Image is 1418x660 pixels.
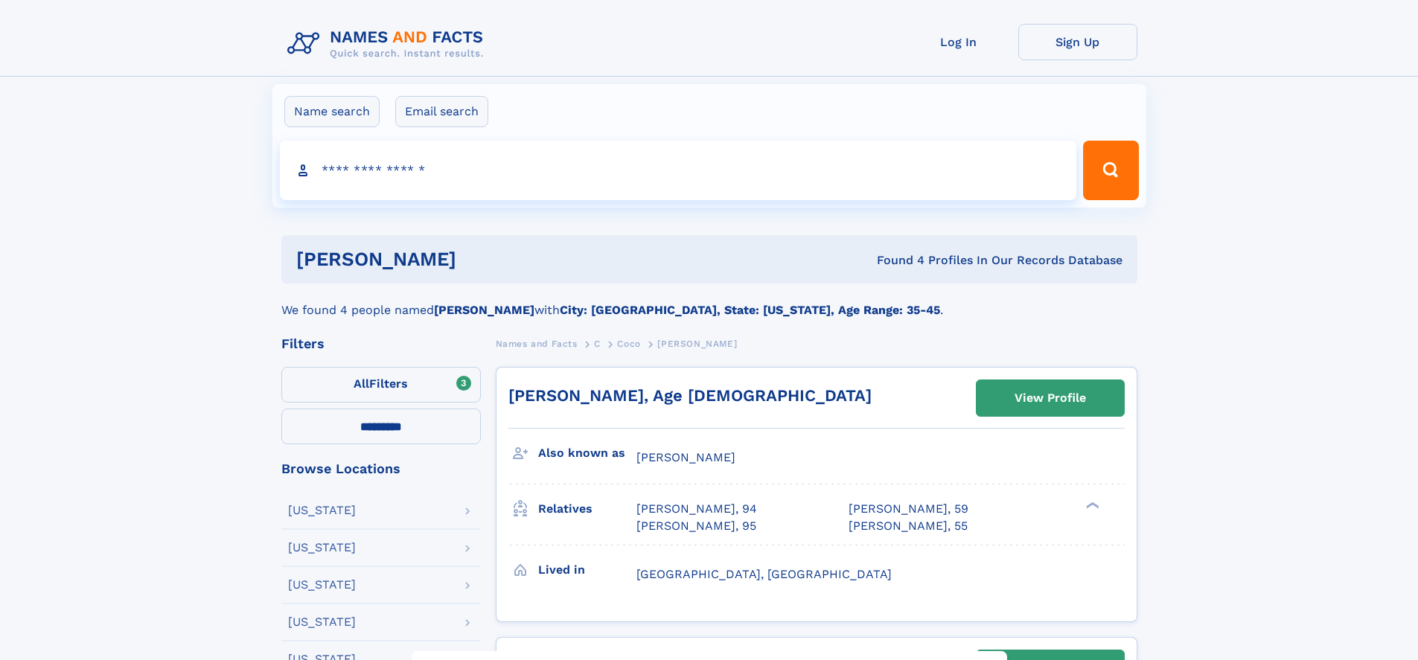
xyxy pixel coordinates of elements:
[1082,501,1100,510] div: ❯
[594,339,601,349] span: C
[636,450,735,464] span: [PERSON_NAME]
[288,542,356,554] div: [US_STATE]
[496,334,578,353] a: Names and Facts
[560,303,940,317] b: City: [GEOGRAPHIC_DATA], State: [US_STATE], Age Range: 35-45
[284,96,380,127] label: Name search
[636,518,756,534] a: [PERSON_NAME], 95
[636,501,757,517] a: [PERSON_NAME], 94
[617,339,640,349] span: Coco
[1083,141,1138,200] button: Search Button
[288,579,356,591] div: [US_STATE]
[434,303,534,317] b: [PERSON_NAME]
[354,377,369,391] span: All
[977,380,1124,416] a: View Profile
[281,283,1137,319] div: We found 4 people named with .
[288,504,356,516] div: [US_STATE]
[849,501,968,517] a: [PERSON_NAME], 59
[281,367,481,403] label: Filters
[657,339,737,349] span: [PERSON_NAME]
[899,24,1018,60] a: Log In
[636,567,892,581] span: [GEOGRAPHIC_DATA], [GEOGRAPHIC_DATA]
[617,334,640,353] a: Coco
[1018,24,1137,60] a: Sign Up
[538,557,636,583] h3: Lived in
[281,24,496,64] img: Logo Names and Facts
[281,462,481,475] div: Browse Locations
[296,250,667,269] h1: [PERSON_NAME]
[281,337,481,350] div: Filters
[849,518,968,534] a: [PERSON_NAME], 55
[395,96,488,127] label: Email search
[288,616,356,628] div: [US_STATE]
[280,141,1077,200] input: search input
[538,440,636,466] h3: Also known as
[508,386,872,405] a: [PERSON_NAME], Age [DEMOGRAPHIC_DATA]
[538,496,636,522] h3: Relatives
[1015,381,1086,415] div: View Profile
[594,334,601,353] a: C
[666,252,1122,269] div: Found 4 Profiles In Our Records Database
